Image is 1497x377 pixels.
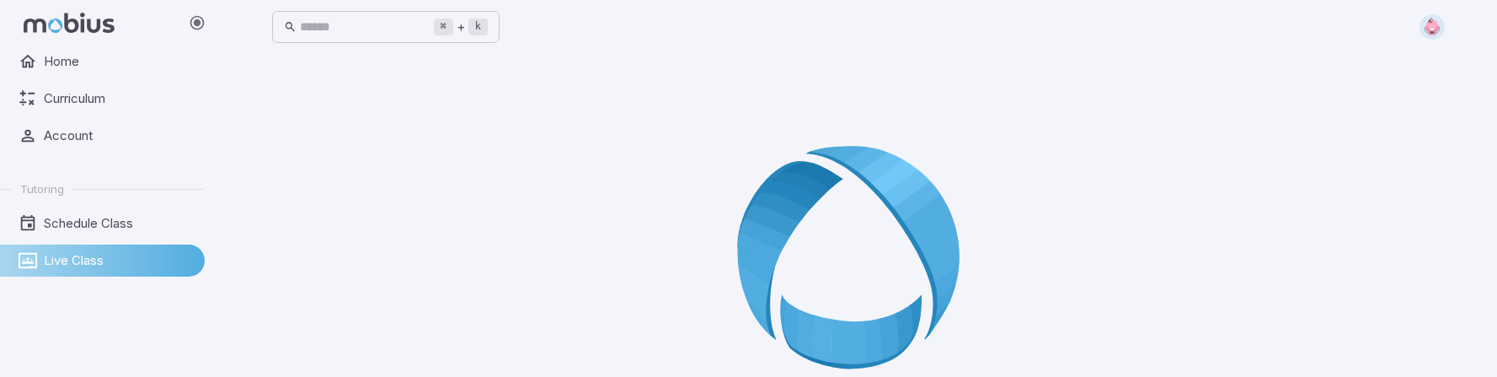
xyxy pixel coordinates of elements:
[468,19,488,35] kbd: k
[44,89,193,108] span: Curriculum
[20,181,64,197] span: Tutoring
[1419,14,1445,40] img: hexagon.svg
[434,19,453,35] kbd: ⌘
[44,52,193,71] span: Home
[434,17,488,37] div: +
[44,214,193,233] span: Schedule Class
[44,127,193,145] span: Account
[44,251,193,270] span: Live Class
